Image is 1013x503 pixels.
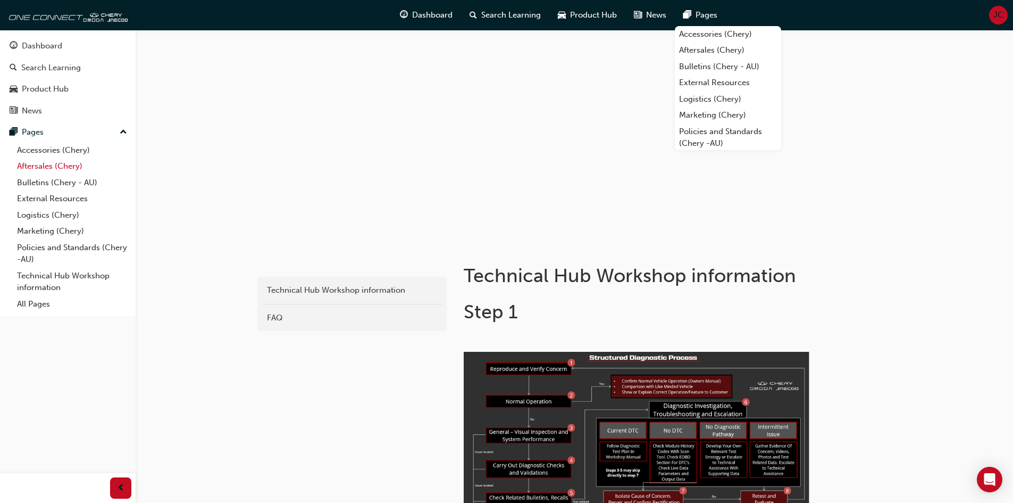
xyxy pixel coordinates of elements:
span: pages-icon [683,9,691,22]
div: Pages [22,126,44,138]
a: news-iconNews [625,4,675,26]
a: Bulletins (Chery - AU) [675,59,781,75]
a: Policies and Standards (Chery -AU) [13,240,131,268]
a: All Pages [13,296,131,312]
span: search-icon [10,63,17,73]
span: Step 1 [464,300,518,323]
a: Aftersales (Chery) [675,42,781,59]
a: Logistics (Chery) [675,91,781,108]
span: up-icon [120,126,127,139]
a: Accessories (Chery) [13,142,131,159]
a: Technical Hub Workshop information [13,268,131,296]
a: FAQ [262,309,442,327]
a: search-iconSearch Learning [461,4,549,26]
span: guage-icon [400,9,408,22]
span: news-icon [10,106,18,116]
img: oneconnect [5,4,128,26]
a: Search Learning [4,58,131,78]
span: Search Learning [481,9,541,21]
div: Product Hub [22,83,69,95]
a: External Resources [675,75,781,91]
a: External Resources [13,191,131,207]
span: Pages [696,9,717,21]
a: pages-iconPages [675,4,726,26]
span: prev-icon [117,482,125,495]
div: Technical Hub Workshop information [267,284,437,296]
a: Accessories (Chery) [675,26,781,43]
button: Pages [4,122,131,142]
a: Marketing (Chery) [675,107,781,123]
div: Open Intercom Messenger [977,467,1002,492]
span: car-icon [558,9,566,22]
div: FAQ [267,312,437,324]
span: search-icon [470,9,477,22]
h1: Technical Hub Workshop information [464,264,813,287]
a: Product Hub [4,79,131,99]
a: guage-iconDashboard [391,4,461,26]
span: news-icon [634,9,642,22]
span: Product Hub [570,9,617,21]
a: Policies and Standards (Chery -AU) [675,123,781,152]
button: JC [989,6,1008,24]
span: guage-icon [10,42,18,51]
div: News [22,105,42,117]
a: Technical Hub Workshop information [262,281,442,300]
span: News [646,9,666,21]
a: Aftersales (Chery) [13,158,131,175]
span: car-icon [10,85,18,94]
a: car-iconProduct Hub [549,4,625,26]
a: Bulletins (Chery - AU) [13,175,131,191]
span: pages-icon [10,128,18,137]
span: JC [993,9,1003,21]
a: Marketing (Chery) [13,223,131,240]
a: News [4,101,131,121]
div: Dashboard [22,40,62,52]
a: Logistics (Chery) [13,207,131,224]
div: Search Learning [21,62,81,74]
a: Dashboard [4,36,131,56]
span: Dashboard [412,9,453,21]
button: DashboardSearch LearningProduct HubNews [4,34,131,122]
